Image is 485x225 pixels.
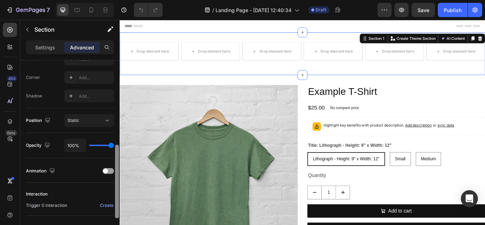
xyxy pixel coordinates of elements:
[316,7,326,13] span: Draft
[79,75,112,81] div: Add...
[377,34,415,39] div: Drop element here
[65,139,86,152] input: Auto
[26,116,52,125] div: Position
[219,98,240,107] div: $25.00
[70,44,94,51] p: Advanced
[219,176,426,188] div: Quantity
[26,141,51,150] div: Opacity
[370,120,390,125] span: sync data
[235,194,252,209] input: quantity
[234,34,272,39] div: Drop element here
[306,34,343,39] div: Drop element here
[5,130,17,136] div: Beta
[134,3,163,17] div: Undo/Redo
[289,18,310,25] div: Section 1
[120,20,485,225] iframe: Design area
[26,93,42,99] div: Shadow
[67,118,79,123] span: Static
[3,3,53,17] button: 7
[163,34,200,39] div: Drop element here
[26,191,48,197] div: Interaction
[64,114,114,127] button: Static
[219,141,317,151] legend: Title: Lithograph - Height: 9" x Width: 12"
[34,25,93,34] p: Section
[323,18,368,25] p: Create Theme Section
[461,190,478,207] div: Open Intercom Messenger
[47,6,50,14] p: 7
[321,159,333,165] span: Small
[219,194,235,209] button: decrement
[26,166,56,176] div: Animation
[219,76,426,92] h1: Example T-Shirt
[438,3,468,17] button: Publish
[7,76,17,81] div: 450
[373,17,404,26] button: AI Content
[216,6,291,14] span: Landing Page - [DATE] 12:40:34
[412,3,435,17] button: Save
[79,93,112,100] div: Add...
[238,119,390,127] p: Highlight key benefits with product description.
[418,7,429,13] span: Save
[245,101,279,105] p: No compare price
[35,44,55,51] p: Settings
[351,159,369,165] span: Medium
[444,6,462,14] div: Publish
[100,202,114,209] div: Create
[364,120,390,125] span: or
[26,202,67,209] span: Trigger 0 interaction
[212,6,214,14] span: /
[99,201,114,210] button: Create
[26,74,40,81] div: Corner
[252,194,268,209] button: increment
[225,159,303,165] span: Lithograph - Height: 9" x Width: 12"
[333,120,364,125] span: Add description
